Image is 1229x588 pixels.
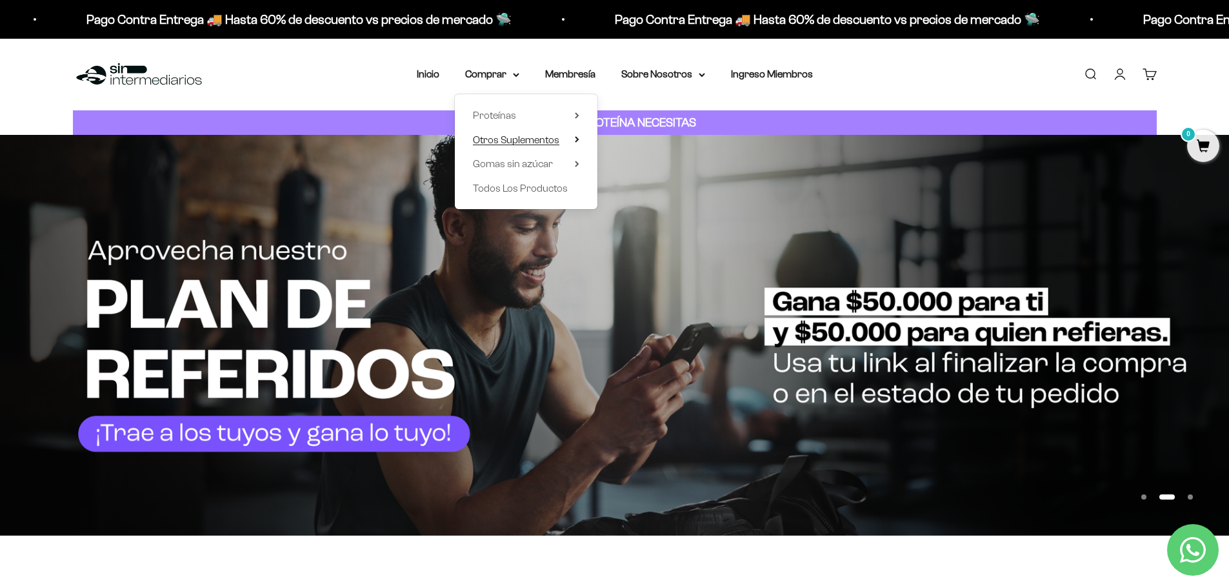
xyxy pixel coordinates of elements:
[473,134,559,145] span: Otros Suplementos
[621,66,705,83] summary: Sobre Nosotros
[473,156,579,172] summary: Gomas sin azúcar
[1187,140,1219,154] a: 0
[473,183,568,194] span: Todos Los Productos
[612,9,1037,30] p: Pago Contra Entrega 🚚 Hasta 60% de descuento vs precios de mercado 🛸
[465,66,519,83] summary: Comprar
[545,68,595,79] a: Membresía
[473,107,579,124] summary: Proteínas
[473,132,579,148] summary: Otros Suplementos
[533,116,696,129] strong: CUANTA PROTEÍNA NECESITAS
[473,158,553,169] span: Gomas sin azúcar
[473,180,579,197] a: Todos Los Productos
[473,110,516,121] span: Proteínas
[731,68,813,79] a: Ingreso Miembros
[84,9,509,30] p: Pago Contra Entrega 🚚 Hasta 60% de descuento vs precios de mercado 🛸
[417,68,439,79] a: Inicio
[1181,127,1196,142] mark: 0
